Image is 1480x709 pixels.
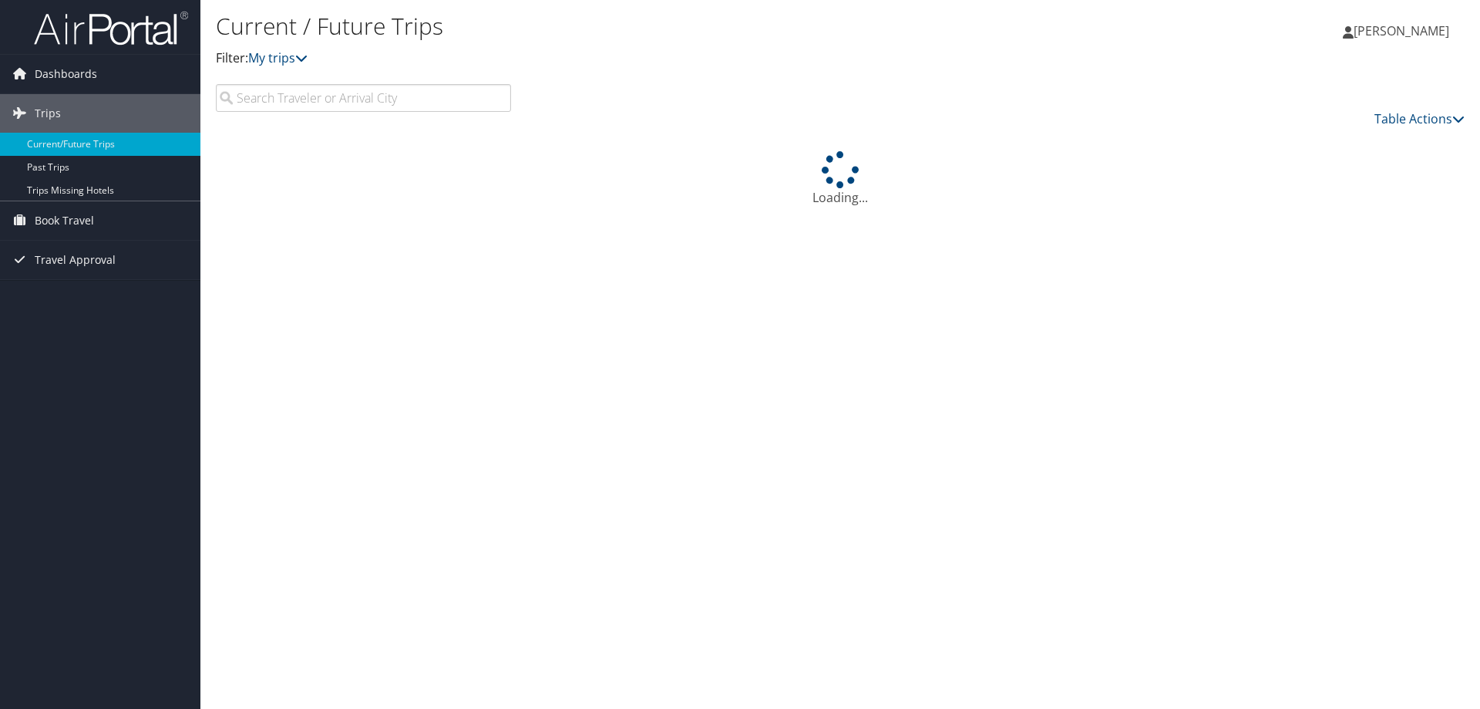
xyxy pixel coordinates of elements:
a: Table Actions [1374,110,1465,127]
span: Book Travel [35,201,94,240]
span: [PERSON_NAME] [1354,22,1449,39]
img: airportal-logo.png [34,10,188,46]
span: Dashboards [35,55,97,93]
h1: Current / Future Trips [216,10,1048,42]
p: Filter: [216,49,1048,69]
span: Trips [35,94,61,133]
div: Loading... [216,151,1465,207]
input: Search Traveler or Arrival City [216,84,511,112]
span: Travel Approval [35,241,116,279]
a: [PERSON_NAME] [1343,8,1465,54]
a: My trips [248,49,308,66]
